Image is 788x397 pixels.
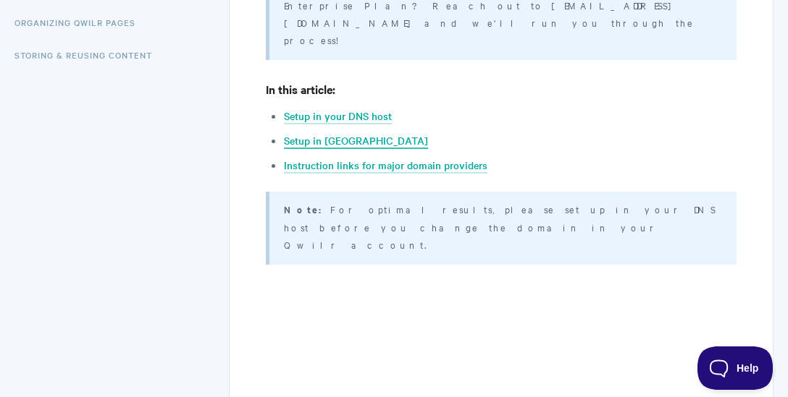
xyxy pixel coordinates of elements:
[284,158,487,174] a: Instruction links for major domain providers
[14,8,146,37] a: Organizing Qwilr Pages
[284,133,428,149] a: Setup in [GEOGRAPHIC_DATA]
[266,81,335,97] strong: In this article:
[697,346,774,390] iframe: Toggle Customer Support
[284,108,392,124] a: Setup in your DNS host
[284,200,718,253] p: For optimal results, please set up in your DNS host before you change the domain in your Qwilr ac...
[284,202,330,216] strong: Note:
[14,40,163,69] a: Storing & Reusing Content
